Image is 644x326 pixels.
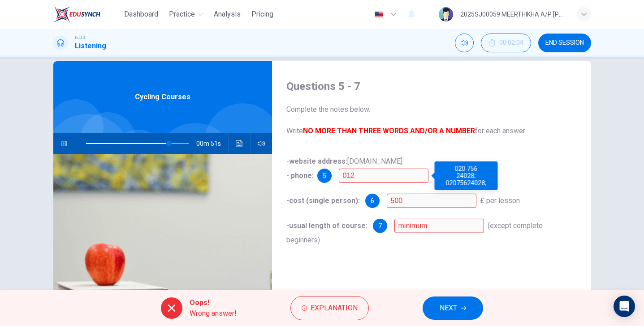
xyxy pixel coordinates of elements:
[286,171,314,180] b: - phone:
[455,34,474,52] div: Mute
[339,169,428,183] input: 020 756 24028; 02075624028;
[423,296,483,320] button: NEXT
[439,7,453,21] img: Profile picture
[481,34,531,52] button: 00:02:04
[394,219,484,233] input: 3 hours; 3 hrs; three hours; three hrs;
[75,34,85,41] span: IELTS
[124,9,158,20] span: Dashboard
[545,39,584,47] span: END SESSION
[614,296,635,317] div: Open Intercom Messenger
[286,157,402,180] span: - [DOMAIN_NAME]
[373,11,385,18] img: en
[289,221,367,230] b: usual length of course:
[53,5,121,23] a: EduSynch logo
[214,9,241,20] span: Analysis
[290,296,369,320] button: Explanation
[303,127,475,135] b: NO MORE THAN THREE WORDS AND/OR A NUMBER
[435,161,498,190] div: 020 756 24028; 02075624028;
[135,92,190,102] span: Cycling Courses
[165,6,207,22] button: Practice
[196,133,228,154] span: 00m 51s
[481,34,531,52] div: Hide
[371,198,374,204] span: 6
[190,308,237,319] span: Wrong answer!
[232,133,246,154] button: Click to see the audio transcription
[499,39,523,47] span: 00:02:04
[387,194,476,208] input: 27.50; 27.5
[286,221,369,230] span: -
[440,302,457,314] span: NEXT
[121,6,162,22] button: Dashboard
[460,9,566,20] div: 2025SJ00059 MEERTHIKHA A/P [PERSON_NAME]
[286,79,577,93] h4: Questions 5 - 7
[289,196,360,205] b: cost (single person):
[248,6,277,22] button: Pricing
[286,196,362,205] span: -
[210,6,244,22] button: Analysis
[323,173,326,179] span: 5
[286,104,577,136] span: Complete the notes below. Write for each answer.
[378,223,382,229] span: 7
[53,5,100,23] img: EduSynch logo
[169,9,195,20] span: Practice
[538,34,591,52] button: END SESSION
[75,41,106,51] h1: Listening
[251,9,273,20] span: Pricing
[311,302,358,314] span: Explanation
[480,196,520,205] span: £ per lesson
[289,157,347,165] b: website address:
[190,297,237,308] span: Oops!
